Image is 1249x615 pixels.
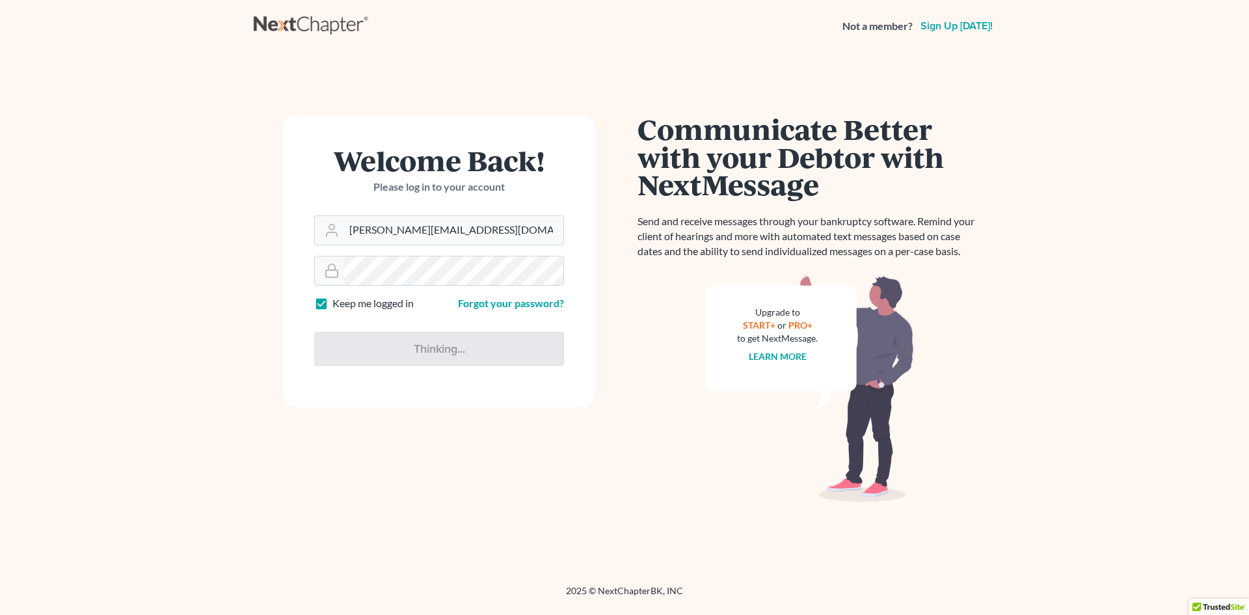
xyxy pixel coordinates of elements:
[332,296,414,311] label: Keep me logged in
[314,146,564,174] h1: Welcome Back!
[918,21,995,31] a: Sign up [DATE]!
[842,19,913,34] strong: Not a member?
[706,275,914,502] img: nextmessage_bg-59042aed3d76b12b5cd301f8e5b87938c9018125f34e5fa2b7a6b67550977c72.svg
[254,584,995,608] div: 2025 © NextChapterBK, INC
[743,320,775,331] a: START+
[788,320,813,331] a: PRO+
[314,180,564,195] p: Please log in to your account
[314,332,564,366] input: Thinking...
[749,351,807,362] a: Learn more
[638,115,982,198] h1: Communicate Better with your Debtor with NextMessage
[737,332,818,345] div: to get NextMessage.
[344,216,563,245] input: Email Address
[777,320,786,331] span: or
[458,297,564,309] a: Forgot your password?
[638,214,982,259] p: Send and receive messages through your bankruptcy software. Remind your client of hearings and mo...
[737,306,818,319] div: Upgrade to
